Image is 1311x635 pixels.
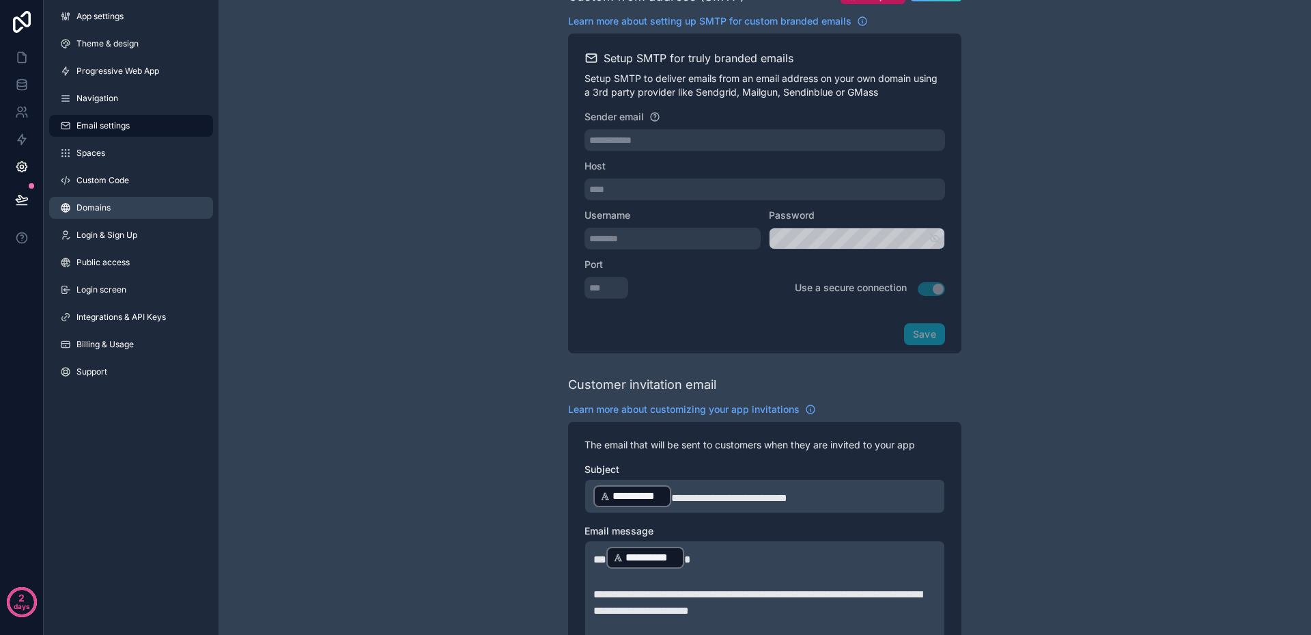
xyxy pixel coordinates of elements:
span: Login screen [76,284,126,295]
a: Login & Sign Up [49,224,213,246]
span: Port [584,258,603,270]
span: Sender email [584,111,644,122]
span: Username [584,209,630,221]
p: days [14,597,30,616]
a: Learn more about setting up SMTP for custom branded emails [568,14,868,28]
span: Billing & Usage [76,339,134,350]
span: Theme & design [76,38,139,49]
a: Login screen [49,279,213,301]
span: Public access [76,257,130,268]
a: Public access [49,252,213,273]
span: Host [584,160,606,172]
p: The email that will be sent to customers when they are invited to your app [584,438,945,452]
a: Support [49,361,213,383]
span: Subject [584,463,619,475]
h2: Setup SMTP for truly branded emails [604,50,793,66]
p: Setup SMTP to deliver emails from an email address on your own domain using a 3rd party provider ... [584,72,945,99]
span: Password [769,209,815,221]
span: Progressive Web App [76,66,159,77]
a: Progressive Web App [49,60,213,82]
a: Custom Code [49,170,213,191]
a: App settings [49,5,213,27]
span: Email settings [76,120,130,131]
span: Custom Code [76,175,129,186]
span: Navigation [76,93,118,104]
div: Customer invitation email [568,375,716,394]
span: Login & Sign Up [76,230,137,241]
a: Learn more about customizing your app invitations [568,403,816,416]
a: Email settings [49,115,213,137]
p: 2 [18,591,25,605]
a: Spaces [49,142,213,164]
span: Integrations & API Keys [76,312,166,323]
span: App settings [76,11,124,22]
span: Support [76,366,107,377]
a: Navigation [49,87,213,109]
a: Integrations & API Keys [49,306,213,328]
a: Billing & Usage [49,334,213,355]
a: Domains [49,197,213,219]
span: Email message [584,525,653,537]
span: Learn more about setting up SMTP for custom branded emails [568,14,851,28]
span: Learn more about customizing your app invitations [568,403,800,416]
span: Domains [76,202,111,213]
span: Spaces [76,148,105,159]
a: Theme & design [49,33,213,55]
span: Use a secure connection [795,282,907,293]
